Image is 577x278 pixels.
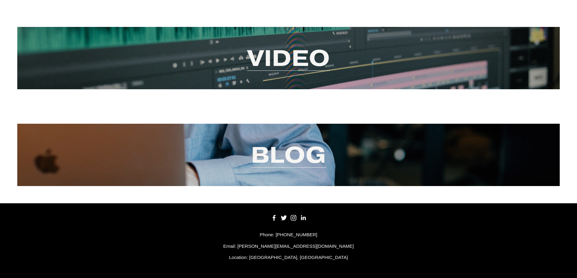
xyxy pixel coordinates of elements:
[17,243,560,250] p: Email: [PERSON_NAME][EMAIL_ADDRESS][DOMAIN_NAME]
[290,215,297,221] a: Instagram
[247,43,330,73] a: Video
[17,231,560,238] p: Phone: [PHONE_NUMBER]
[17,254,560,261] p: Location: [GEOGRAPHIC_DATA], [GEOGRAPHIC_DATA]
[300,215,306,221] a: LinkedIn
[271,215,277,221] a: Facebook
[251,140,326,169] a: Blog
[281,215,287,221] a: Twitter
